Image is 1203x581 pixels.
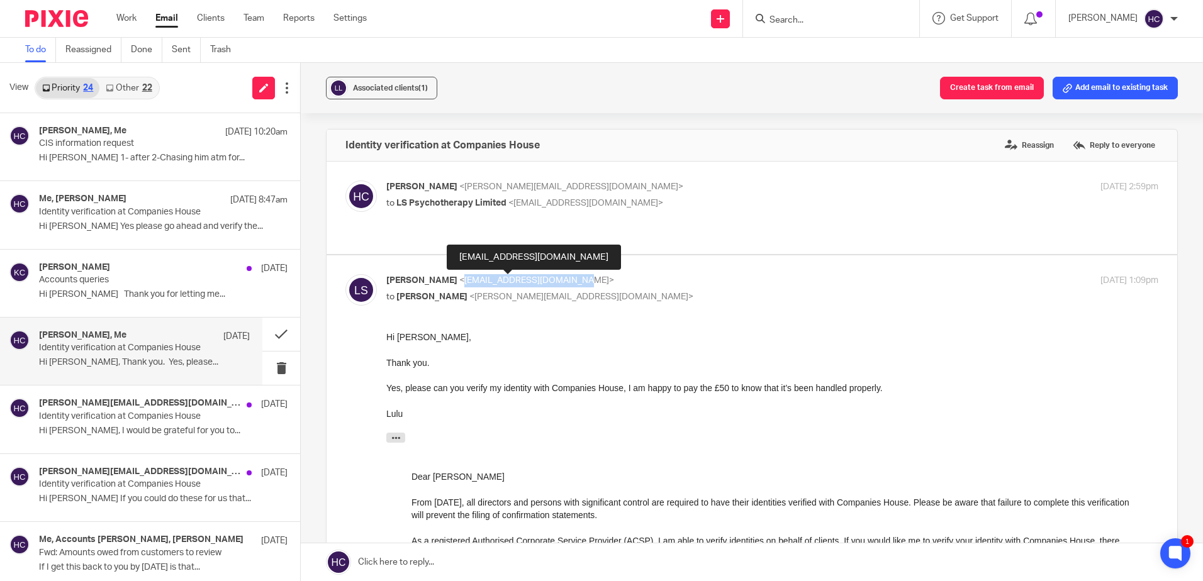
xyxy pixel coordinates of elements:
[329,79,348,97] img: svg%3E
[1181,535,1194,548] div: 1
[9,330,30,350] img: svg%3E
[1100,180,1158,194] p: [DATE] 2:59pm
[9,398,30,418] img: svg%3E
[9,81,28,94] span: View
[396,199,506,207] span: LS Psychotherapy Limited
[25,140,747,152] p: Dear [PERSON_NAME]
[386,182,457,191] span: [PERSON_NAME]
[39,357,250,368] p: Hi [PERSON_NAME], Thank you. Yes, please...
[39,562,288,573] p: If I get this back to you by [DATE] is that...
[459,276,614,285] span: <[EMAIL_ADDRESS][DOMAIN_NAME]>
[9,126,30,146] img: svg%3E
[333,12,367,25] a: Settings
[36,78,99,98] a: Priority24
[386,276,457,285] span: [PERSON_NAME]
[230,194,288,206] p: [DATE] 8:47am
[39,289,288,300] p: Hi [PERSON_NAME] Thank you for letting me...
[65,38,121,62] a: Reassigned
[9,534,30,555] img: svg%3E
[39,411,238,422] p: Identity verification at Companies House
[345,274,377,306] img: svg%3E
[261,534,288,547] p: [DATE]
[1053,77,1178,99] button: Add email to existing task
[243,12,264,25] a: Team
[9,194,30,214] img: svg%3E
[345,180,377,212] img: svg%3E
[39,479,238,490] p: Identity verification at Companies House
[25,204,747,230] p: As a registered Authorised Corporate Service Provider (ACSP), I am able to verify identities on b...
[83,84,93,92] div: 24
[210,38,240,62] a: Trash
[223,330,250,343] p: [DATE]
[39,343,208,353] p: Identity verification at Companies House
[940,77,1044,99] button: Create task from email
[283,12,315,25] a: Reports
[1068,12,1138,25] p: [PERSON_NAME]
[39,534,243,545] h4: Me, Accounts [PERSON_NAME], [PERSON_NAME]
[1100,274,1158,287] p: [DATE] 1:09pm
[39,275,238,285] p: Accounts queries
[396,292,467,301] span: [PERSON_NAME]
[345,139,540,152] h4: Identity verification at Companies House
[768,15,881,26] input: Search
[39,126,126,136] h4: [PERSON_NAME], Me
[326,77,437,99] button: Associated clients(1)
[39,221,288,232] p: Hi [PERSON_NAME] Yes please go ahead and verify the...
[39,426,288,436] p: Hi [PERSON_NAME], I would be grateful for you to...
[25,242,747,255] p: Alternatively, you may choose to verify your own identity. Companies House will have sent you an ...
[25,267,747,293] p: If you would like me to handle your identity verification, please reply to this email to confirm ...
[386,199,394,207] span: to
[261,467,288,479] p: [DATE]
[261,398,288,411] p: [DATE]
[197,12,225,25] a: Clients
[116,12,137,25] a: Work
[353,84,428,92] span: Associated clients
[261,262,288,275] p: [DATE]
[9,262,30,282] img: svg%3E
[9,467,30,487] img: svg%3E
[418,84,428,92] span: (1)
[131,38,162,62] a: Done
[25,38,56,62] a: To do
[39,330,126,341] h4: [PERSON_NAME], Me
[25,306,747,331] p: Kind regards, [PERSON_NAME]
[1144,9,1164,29] img: svg%3E
[39,138,238,149] p: CIS information request
[39,207,238,218] p: Identity verification at Companies House
[39,262,110,273] h4: [PERSON_NAME]
[386,292,394,301] span: to
[39,398,240,409] h4: [PERSON_NAME][EMAIL_ADDRESS][DOMAIN_NAME], Me
[469,292,693,301] span: <[PERSON_NAME][EMAIL_ADDRESS][DOMAIN_NAME]>
[39,153,288,163] p: Hi [PERSON_NAME] 1- after 2-Chasing him atm for...
[155,12,178,25] a: Email
[39,548,238,558] p: Fwd: Amounts owed from customers to review
[950,14,999,23] span: Get Support
[39,194,126,204] h4: Me, [PERSON_NAME]
[25,165,747,191] p: From [DATE], all directors and persons with significant control are required to have their identi...
[99,78,158,98] a: Other22
[508,199,663,207] span: <[EMAIL_ADDRESS][DOMAIN_NAME]>
[172,38,201,62] a: Sent
[225,126,288,138] p: [DATE] 10:20am
[447,245,621,270] div: [EMAIL_ADDRESS][DOMAIN_NAME]
[1002,136,1057,155] label: Reassign
[1070,136,1158,155] label: Reply to everyone
[142,84,152,92] div: 22
[39,494,288,504] p: Hi [PERSON_NAME] If you could do these for us that...
[25,10,88,27] img: Pixie
[459,182,683,191] span: <[PERSON_NAME][EMAIL_ADDRESS][DOMAIN_NAME]>
[39,467,240,477] h4: [PERSON_NAME][EMAIL_ADDRESS][DOMAIN_NAME], Me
